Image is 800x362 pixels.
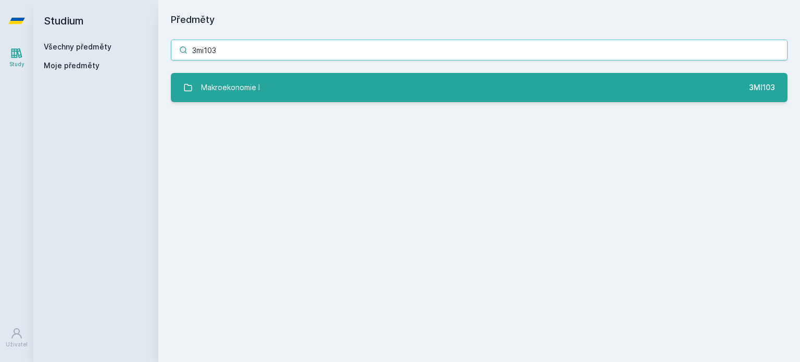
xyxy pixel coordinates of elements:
[44,42,111,51] a: Všechny předměty
[749,82,775,93] div: 3MI103
[171,13,787,27] h1: Předměty
[201,77,260,98] div: Makroekonomie I
[171,40,787,60] input: Název nebo ident předmětu…
[44,60,99,71] span: Moje předměty
[2,322,31,354] a: Uživatel
[6,341,28,348] div: Uživatel
[2,42,31,73] a: Study
[9,60,24,68] div: Study
[171,73,787,102] a: Makroekonomie I 3MI103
